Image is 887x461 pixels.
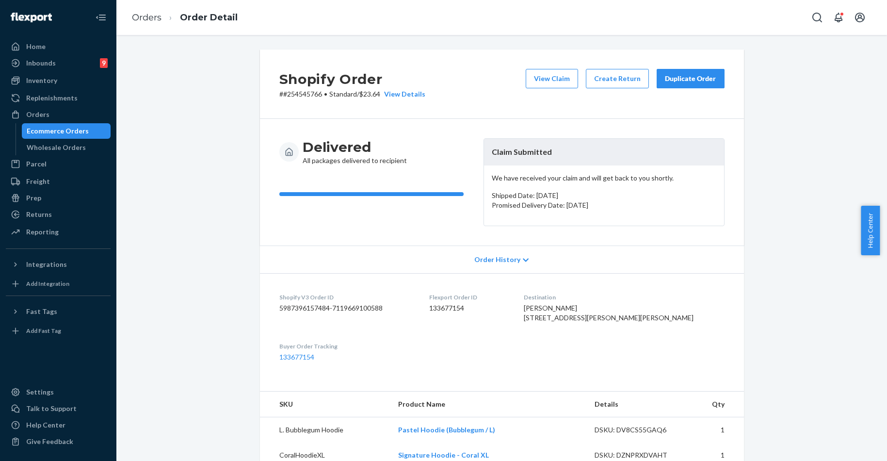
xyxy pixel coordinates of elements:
h2: Shopify Order [279,69,425,89]
div: Add Integration [26,280,69,288]
div: Freight [26,177,50,186]
a: Add Integration [6,276,111,292]
a: 133677154 [279,353,314,361]
div: All packages delivered to recipient [303,138,407,165]
th: Qty [693,392,744,417]
a: Parcel [6,156,111,172]
span: Standard [329,90,357,98]
div: Duplicate Order [665,74,716,83]
dt: Flexport Order ID [429,293,508,301]
div: 9 [100,58,108,68]
a: Settings [6,384,111,400]
p: We have received your claim and will get back to you shortly. [492,173,716,183]
button: Open account menu [850,8,870,27]
th: SKU [260,392,390,417]
a: Order Detail [180,12,238,23]
div: Ecommerce Orders [27,126,89,136]
a: Prep [6,190,111,206]
div: Parcel [26,159,47,169]
header: Claim Submitted [484,139,724,165]
div: Inventory [26,76,57,85]
button: Open notifications [829,8,848,27]
th: Details [587,392,693,417]
a: Freight [6,174,111,189]
a: Signature Hoodie - Coral XL [398,451,489,459]
p: Promised Delivery Date: [DATE] [492,200,716,210]
div: Fast Tags [26,307,57,316]
a: Add Fast Tag [6,323,111,339]
div: Give Feedback [26,437,73,446]
p: # #254545766 / $23.64 [279,89,425,99]
div: Integrations [26,260,67,269]
div: Home [26,42,46,51]
a: Orders [6,107,111,122]
a: Inbounds9 [6,55,111,71]
button: Duplicate Order [657,69,725,88]
a: Wholesale Orders [22,140,111,155]
td: L. Bubblegum Hoodie [260,417,390,443]
a: Orders [132,12,161,23]
a: Ecommerce Orders [22,123,111,139]
a: Returns [6,207,111,222]
dd: 133677154 [429,303,508,313]
span: [PERSON_NAME] [STREET_ADDRESS][PERSON_NAME][PERSON_NAME] [524,304,693,322]
button: Close Navigation [91,8,111,27]
span: • [324,90,327,98]
a: Home [6,39,111,54]
dd: 5987396157484-7119669100588 [279,303,414,313]
div: Reporting [26,227,59,237]
div: Inbounds [26,58,56,68]
a: Inventory [6,73,111,88]
a: Talk to Support [6,401,111,416]
div: DSKU: DV8CS55GAQ6 [595,425,686,435]
div: Wholesale Orders [27,143,86,152]
button: Create Return [586,69,649,88]
a: Pastel Hoodie (Bubblegum / L) [398,426,495,434]
button: View Claim [526,69,578,88]
span: Order History [474,255,520,264]
h3: Delivered [303,138,407,156]
div: Returns [26,210,52,219]
div: Prep [26,193,41,203]
button: Open Search Box [807,8,827,27]
div: Help Center [26,420,65,430]
button: Help Center [861,206,880,255]
div: Orders [26,110,49,119]
a: Help Center [6,417,111,433]
button: Fast Tags [6,304,111,319]
button: Give Feedback [6,434,111,449]
img: Flexport logo [11,13,52,22]
td: 1 [693,417,744,443]
button: View Details [380,89,425,99]
div: Settings [26,387,54,397]
th: Product Name [390,392,587,417]
div: Replenishments [26,93,78,103]
dt: Shopify V3 Order ID [279,293,414,301]
div: Talk to Support [26,404,77,413]
a: Reporting [6,224,111,240]
button: Integrations [6,257,111,272]
div: Add Fast Tag [26,327,61,335]
ol: breadcrumbs [124,3,245,32]
dt: Destination [524,293,725,301]
div: DSKU: DZNPRXDVAHT [595,450,686,460]
a: Replenishments [6,90,111,106]
p: Shipped Date: [DATE] [492,191,716,200]
dt: Buyer Order Tracking [279,342,414,350]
